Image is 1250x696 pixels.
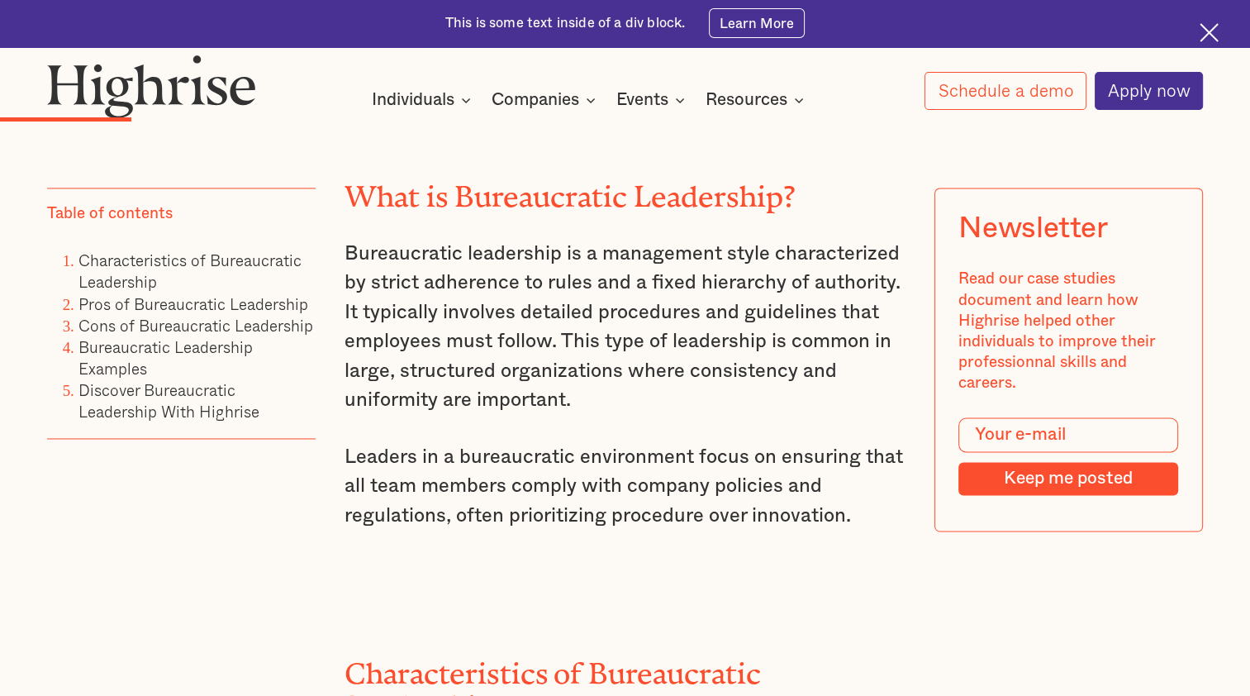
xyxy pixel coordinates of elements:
p: Bureaucratic leadership is a management style characterized by strict adherence to rules and a fi... [345,240,906,416]
div: Newsletter [959,212,1108,246]
div: Events [616,90,668,110]
div: This is some text inside of a div block. [445,14,686,33]
a: Apply now [1095,72,1204,110]
a: Learn More [709,8,806,38]
div: Table of contents [47,204,173,225]
h2: What is Bureaucratic Leadership? [345,173,906,206]
img: Highrise logo [47,55,256,117]
input: Your e-mail [959,417,1179,453]
div: Resources [706,90,809,110]
div: Read our case studies document and learn how Highrise helped other individuals to improve their p... [959,269,1179,394]
p: Leaders in a bureaucratic environment focus on ensuring that all team members comply with company... [345,443,906,531]
p: ‍ [345,558,906,587]
a: Pros of Bureaucratic Leadership [78,292,308,316]
a: Schedule a demo [924,72,1086,110]
div: Individuals [372,90,476,110]
div: Events [616,90,690,110]
div: Individuals [372,90,454,110]
a: Cons of Bureaucratic Leadership [78,313,313,337]
form: Modal Form [959,417,1179,495]
div: Companies [492,90,601,110]
input: Keep me posted [959,462,1179,495]
a: Characteristics of Bureaucratic Leadership [78,249,302,294]
img: Cross icon [1200,23,1219,42]
a: Discover Bureaucratic Leadership With Highrise [78,379,259,424]
div: Resources [706,90,787,110]
div: Companies [492,90,579,110]
a: Bureaucratic Leadership Examples [78,335,253,380]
